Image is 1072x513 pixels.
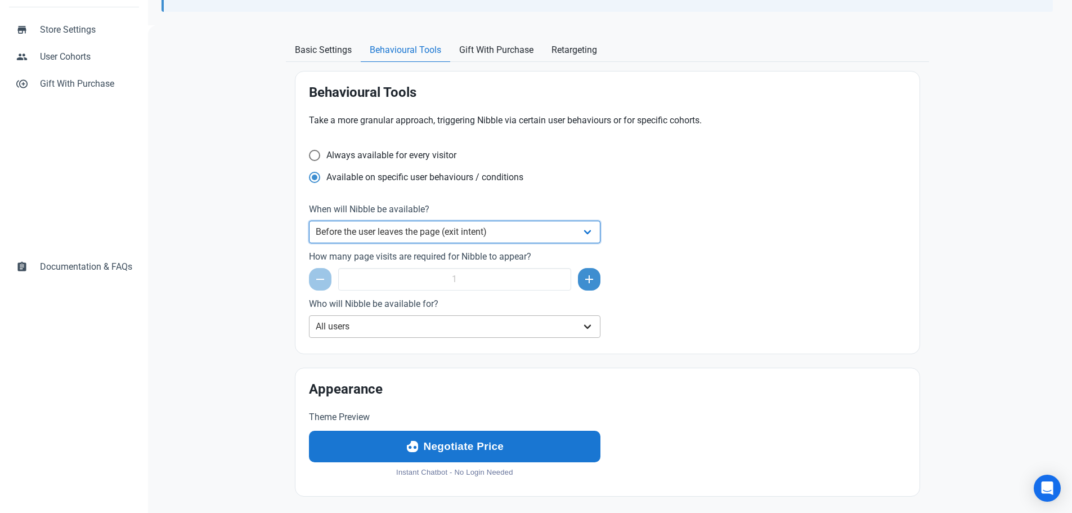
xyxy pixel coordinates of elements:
[16,77,28,88] span: control_point_duplicate
[309,411,601,424] label: Theme Preview
[9,16,139,43] a: storeStore Settings
[9,43,139,70] a: peopleUser Cohorts
[16,50,28,61] span: people
[16,23,28,34] span: store
[309,382,906,397] h2: Appearance
[459,43,533,57] span: Gift With Purchase
[309,431,601,462] button: Negotiate Price
[16,260,28,271] span: assignment
[320,150,456,161] span: Always available for every visitor
[424,440,504,453] span: Negotiate Price
[295,43,352,57] span: Basic Settings
[338,268,572,291] input: 1
[551,43,597,57] span: Retargeting
[40,77,132,91] span: Gift With Purchase
[396,467,513,478] div: Instant Chatbot - No Login Needed
[309,203,601,216] label: When will Nibble be available?
[309,114,906,127] p: Take a more granular approach, triggering Nibble via certain user behaviours or for specific coho...
[9,253,139,280] a: assignmentDocumentation & FAQs
[370,43,441,57] span: Behavioural Tools
[40,23,132,37] span: Store Settings
[9,70,139,97] a: control_point_duplicateGift With Purchase
[1034,475,1061,502] div: Open Intercom Messenger
[320,172,523,183] span: Available on specific user behaviours / conditions
[309,85,906,100] h2: Behavioural Tools
[40,260,132,274] span: Documentation & FAQs
[40,50,132,64] span: User Cohorts
[309,297,601,311] label: Who will Nibble be available for?
[309,250,601,264] label: How many page visits are required for Nibble to appear?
